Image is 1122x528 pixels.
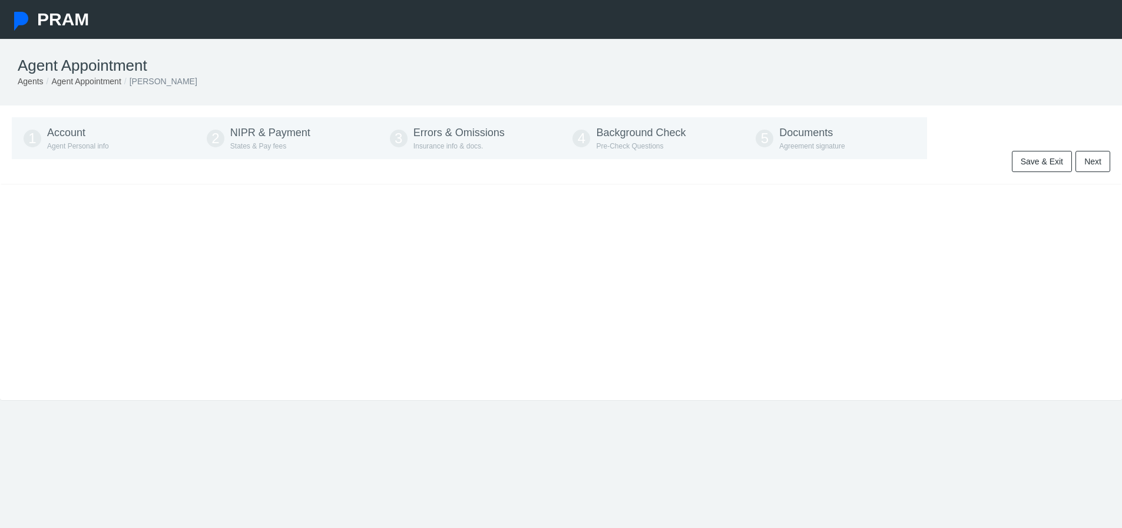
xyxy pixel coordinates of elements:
[230,127,310,138] span: NIPR & Payment
[1075,151,1110,172] a: Next
[121,75,197,88] li: [PERSON_NAME]
[390,130,408,147] span: 3
[1012,151,1072,172] a: Save & Exit
[12,12,31,31] img: Pram Partner
[596,127,686,138] span: Background Check
[413,127,505,138] span: Errors & Omissions
[779,127,833,138] span: Documents
[756,130,773,147] span: 5
[47,127,85,138] span: Account
[207,130,224,147] span: 2
[24,130,41,147] span: 1
[37,9,89,29] span: PRAM
[413,141,550,152] p: Insurance info & docs.
[44,75,121,88] li: Agent Appointment
[230,141,366,152] p: States & Pay fees
[572,130,590,147] span: 4
[779,141,915,152] p: Agreement signature
[596,141,732,152] p: Pre-Check Questions
[47,141,183,152] p: Agent Personal info
[18,57,1104,75] h1: Agent Appointment
[18,75,44,88] li: Agents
